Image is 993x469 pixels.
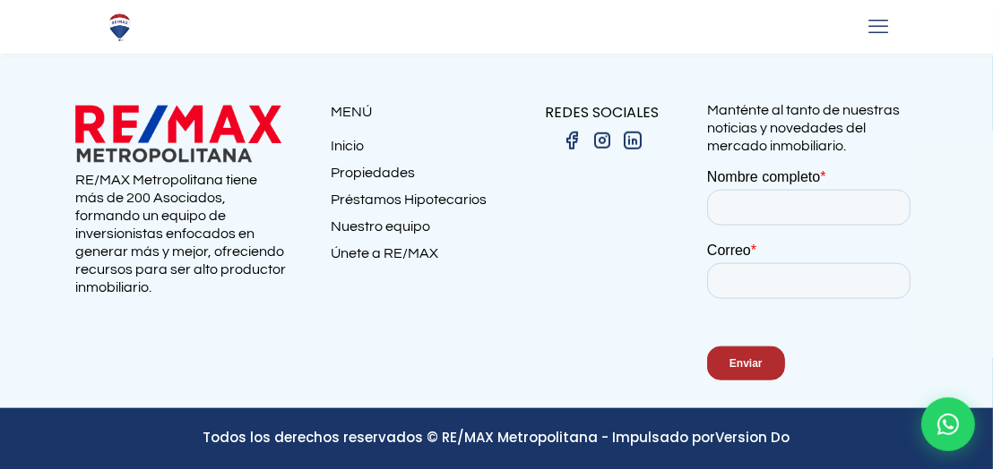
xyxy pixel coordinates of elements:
p: MENÚ [331,101,496,124]
p: RE/MAX Metropolitana tiene más de 200 Asociados, formando un equipo de inversionistas enfocados e... [75,171,286,296]
img: instagram.png [591,130,613,151]
a: Inicio [331,137,496,164]
p: Manténte al tanto de nuestras noticias y novedades del mercado inmobiliario. [707,101,918,155]
a: Únete a RE/MAX [331,244,496,271]
a: Nuestro equipo [331,217,496,244]
p: REDES SOCIALES [496,101,707,124]
a: Version Do [716,428,790,447]
iframe: Form 0 [707,168,918,395]
a: Préstamos Hipotecarios [331,191,496,217]
a: mobile menu [863,12,894,42]
a: Propiedades [331,164,496,191]
img: remax metropolitana logo [75,101,281,166]
img: Logo de REMAX [104,12,135,43]
p: Todos los derechos reservados © RE/MAX Metropolitana - Impulsado por [75,426,918,448]
img: facebook.png [561,130,583,151]
img: linkedin.png [622,130,643,151]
